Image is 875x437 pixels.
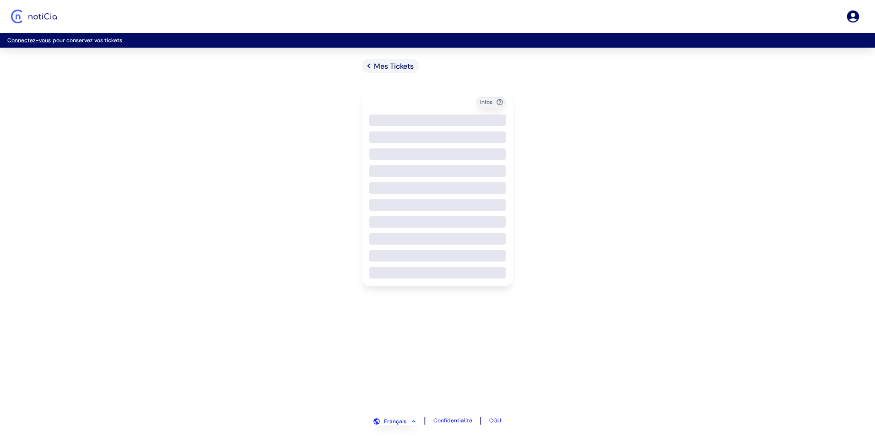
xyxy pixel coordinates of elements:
button: Infos [476,97,506,107]
a: Connectez-vous [7,37,51,44]
p: pour conservez vos tickets [7,37,868,44]
a: Confidentialité [433,417,472,424]
img: Logo Noticia [11,10,57,23]
span: | [480,415,482,426]
span: | [424,415,426,426]
button: Français [374,418,416,425]
a: Mes Tickets [362,59,419,73]
a: CGU [489,417,501,424]
a: Se connecter [846,9,860,24]
span: Mes Tickets [374,61,414,71]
